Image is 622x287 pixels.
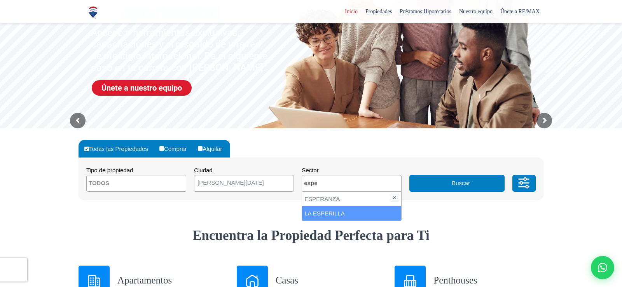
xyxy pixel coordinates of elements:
[122,2,221,24] span: oportunidad
[198,146,203,151] input: Alquilar
[157,140,194,157] label: Comprar
[455,6,496,17] span: Nuestro equipo
[117,273,227,287] h3: Apartamentos
[159,146,164,151] input: Comprar
[275,177,286,190] button: Remove all items
[433,273,543,287] h3: Penthouses
[341,6,362,17] span: Inicio
[194,177,274,188] span: SANTO DOMINGO DE GUZMÁN
[396,6,455,17] span: Préstamos Hipotecarios
[194,167,213,173] span: Ciudad
[302,167,318,173] span: Sector
[82,140,156,157] label: Todas las Propiedades
[409,175,504,192] button: Buscar
[84,147,89,151] input: Todas las Propiedades
[496,6,543,17] span: Únete a RE/MAX
[87,175,162,192] textarea: Search
[302,192,401,206] li: ESPERANZA
[91,27,269,73] sr7-txt: Accede a herramientas exclusivas, capacitaciones y el respaldo de una red de prestigio internacio...
[194,175,294,192] span: SANTO DOMINGO DE GUZMÁN
[276,273,386,287] h3: Casas
[302,175,377,192] textarea: Search
[196,140,230,157] label: Alquilar
[283,180,286,187] span: ×
[390,194,399,201] button: ✕
[362,6,396,17] span: Propiedades
[92,80,192,96] a: Únete a nuestro equipo
[86,167,133,173] span: Tipo de propiedad
[302,206,401,220] li: LA ESPERILLA
[192,228,430,243] strong: Encuentra la Propiedad Perfecta para Ti
[86,5,100,19] img: Logo de REMAX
